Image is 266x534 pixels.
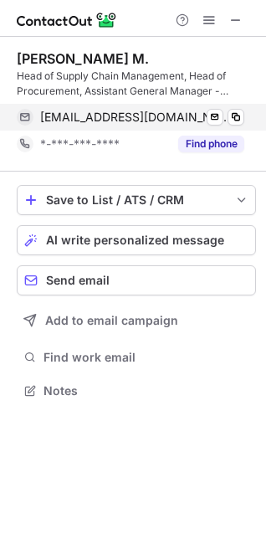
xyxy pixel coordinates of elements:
div: [PERSON_NAME] M. [17,50,149,67]
button: AI write personalized message [17,225,256,255]
button: Reveal Button [178,136,244,152]
span: Notes [43,383,249,398]
span: AI write personalized message [46,234,224,247]
button: Add to email campaign [17,306,256,336]
button: Send email [17,265,256,295]
span: Add to email campaign [45,314,178,327]
button: Find work email [17,346,256,369]
span: Find work email [43,350,249,365]
div: Head of Supply Chain Management, Head of Procurement, Assistant General Manager -Purchase/SCM [17,69,256,99]
div: Save to List / ATS / CRM [46,193,227,207]
span: [EMAIL_ADDRESS][DOMAIN_NAME] [40,110,232,125]
img: ContactOut v5.3.10 [17,10,117,30]
span: Send email [46,274,110,287]
button: Notes [17,379,256,403]
button: save-profile-one-click [17,185,256,215]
